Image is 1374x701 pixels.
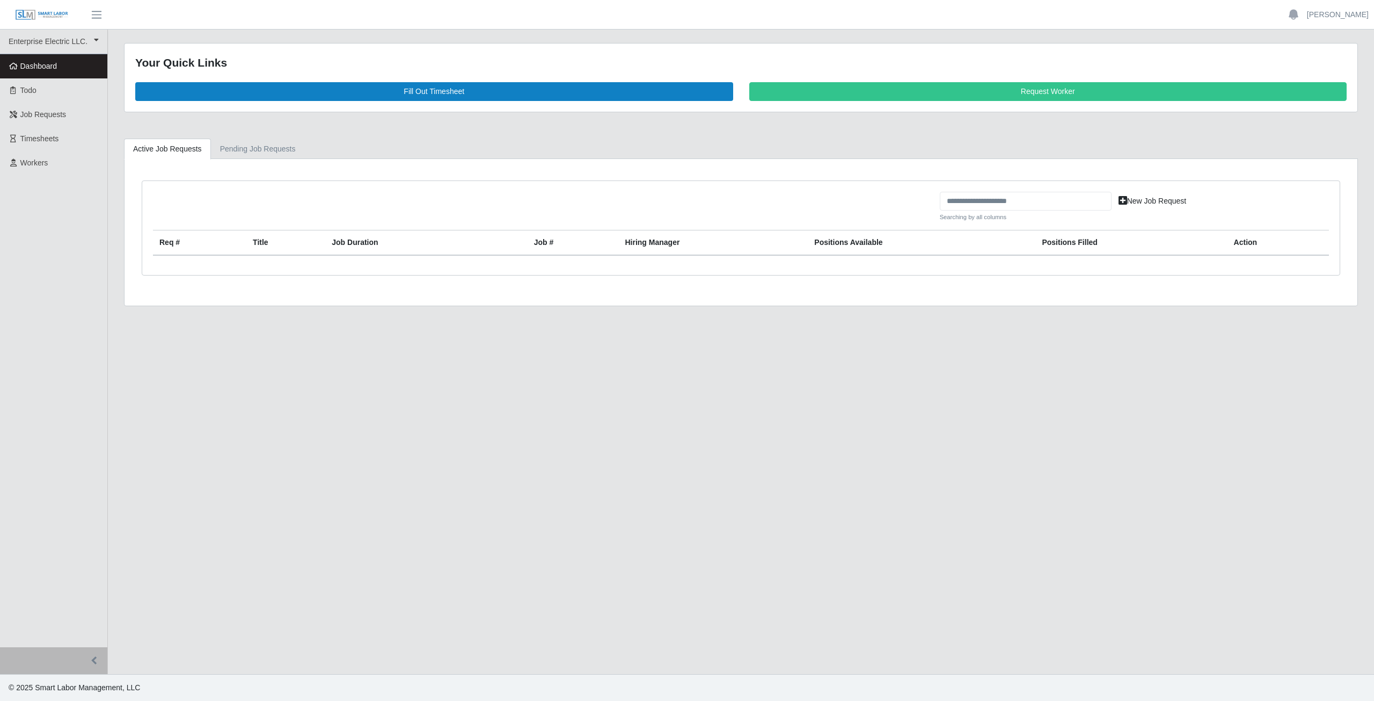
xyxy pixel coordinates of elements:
[153,230,246,256] th: Req #
[808,230,1035,256] th: Positions Available
[940,213,1112,222] small: Searching by all columns
[15,9,69,21] img: SLM Logo
[20,110,67,119] span: Job Requests
[528,230,619,256] th: Job #
[325,230,491,256] th: Job Duration
[135,54,1347,71] div: Your Quick Links
[20,158,48,167] span: Workers
[20,62,57,70] span: Dashboard
[211,139,305,160] a: Pending Job Requests
[20,86,36,95] span: Todo
[1227,230,1329,256] th: Action
[618,230,808,256] th: Hiring Manager
[20,134,59,143] span: Timesheets
[1307,9,1369,20] a: [PERSON_NAME]
[246,230,325,256] th: Title
[1112,192,1194,211] a: New Job Request
[135,82,733,101] a: Fill Out Timesheet
[749,82,1347,101] a: Request Worker
[124,139,211,160] a: Active Job Requests
[9,683,140,692] span: © 2025 Smart Labor Management, LLC
[1035,230,1227,256] th: Positions Filled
